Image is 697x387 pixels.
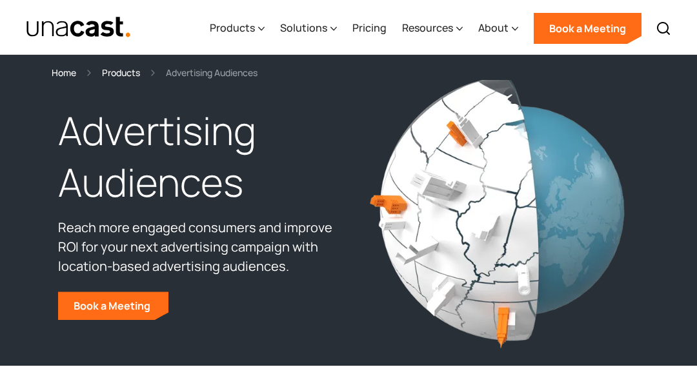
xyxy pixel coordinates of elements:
h1: Advertising Audiences [58,105,342,208]
img: location data visual, globe [368,75,626,350]
div: About [478,2,518,55]
a: Pricing [352,2,387,55]
a: Book a Meeting [58,292,168,320]
div: Products [210,20,255,35]
div: Solutions [280,2,337,55]
a: home [26,16,131,39]
div: Products [210,2,265,55]
div: Advertising Audiences [166,65,258,80]
div: Resources [402,2,463,55]
a: Home [52,65,76,80]
a: Book a Meeting [534,13,641,44]
a: Products [102,65,140,80]
img: Unacast text logo [26,16,131,39]
img: Search icon [656,21,671,36]
div: Solutions [280,20,327,35]
div: About [478,20,509,35]
div: Resources [402,20,453,35]
p: Reach more engaged consumers and improve ROI for your next advertising campaign with location-bas... [58,218,342,276]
